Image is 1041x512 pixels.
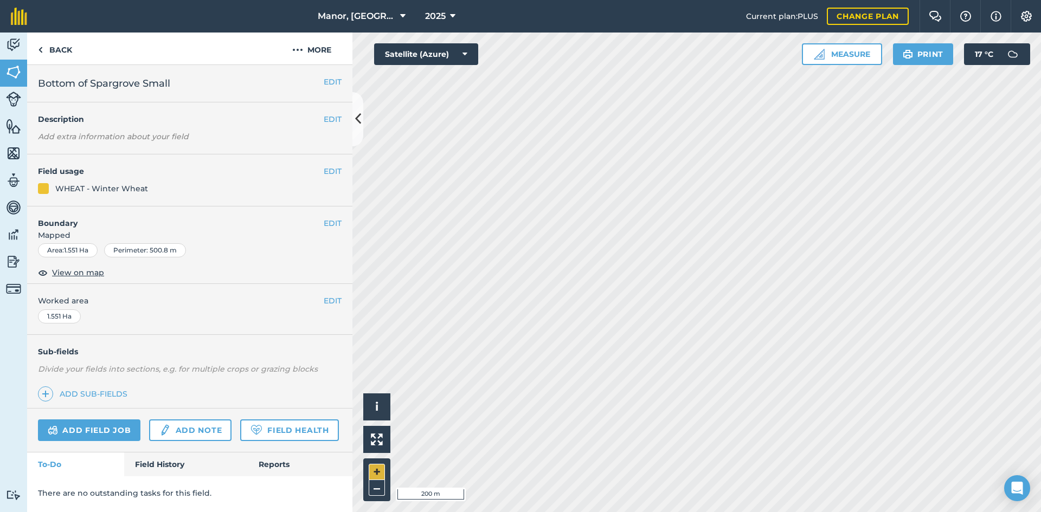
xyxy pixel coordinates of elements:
span: 17 ° C [975,43,993,65]
h4: Description [38,113,342,125]
img: svg+xml;base64,PD94bWwgdmVyc2lvbj0iMS4wIiBlbmNvZGluZz0idXRmLTgiPz4KPCEtLSBHZW5lcmF0b3I6IEFkb2JlIE... [1002,43,1024,65]
button: More [271,33,352,64]
a: Reports [248,452,352,476]
span: 2025 [425,10,446,23]
a: Back [27,33,83,64]
img: svg+xml;base64,PD94bWwgdmVyc2lvbj0iMS4wIiBlbmNvZGluZz0idXRmLTgiPz4KPCEtLSBHZW5lcmF0b3I6IEFkb2JlIE... [6,199,21,216]
img: svg+xml;base64,PHN2ZyB4bWxucz0iaHR0cDovL3d3dy53My5vcmcvMjAwMC9zdmciIHdpZHRoPSIxOCIgaGVpZ2h0PSIyNC... [38,266,48,279]
button: Satellite (Azure) [374,43,478,65]
img: svg+xml;base64,PHN2ZyB4bWxucz0iaHR0cDovL3d3dy53My5vcmcvMjAwMC9zdmciIHdpZHRoPSIyMCIgaGVpZ2h0PSIyNC... [292,43,303,56]
div: Perimeter : 500.8 m [104,243,186,257]
a: Add field job [38,419,140,441]
img: svg+xml;base64,PD94bWwgdmVyc2lvbj0iMS4wIiBlbmNvZGluZz0idXRmLTgiPz4KPCEtLSBHZW5lcmF0b3I6IEFkb2JlIE... [6,92,21,107]
button: EDIT [324,165,342,177]
img: svg+xml;base64,PHN2ZyB4bWxucz0iaHR0cDovL3d3dy53My5vcmcvMjAwMC9zdmciIHdpZHRoPSI1NiIgaGVpZ2h0PSI2MC... [6,64,21,80]
button: EDIT [324,217,342,229]
button: EDIT [324,76,342,88]
img: Two speech bubbles overlapping with the left bubble in the forefront [929,11,942,22]
div: Open Intercom Messenger [1004,475,1030,501]
a: Add sub-fields [38,386,132,401]
img: svg+xml;base64,PHN2ZyB4bWxucz0iaHR0cDovL3d3dy53My5vcmcvMjAwMC9zdmciIHdpZHRoPSIxOSIgaGVpZ2h0PSIyNC... [903,48,913,61]
span: Manor, [GEOGRAPHIC_DATA], [GEOGRAPHIC_DATA] [318,10,396,23]
img: svg+xml;base64,PD94bWwgdmVyc2lvbj0iMS4wIiBlbmNvZGluZz0idXRmLTgiPz4KPCEtLSBHZW5lcmF0b3I6IEFkb2JlIE... [159,424,171,437]
img: Four arrows, one pointing top left, one top right, one bottom right and the last bottom left [371,433,383,445]
span: Mapped [27,229,352,241]
img: fieldmargin Logo [11,8,27,25]
a: Field Health [240,419,338,441]
button: i [363,393,390,420]
button: View on map [38,266,104,279]
a: Change plan [827,8,909,25]
button: EDIT [324,113,342,125]
a: To-Do [27,452,124,476]
img: svg+xml;base64,PHN2ZyB4bWxucz0iaHR0cDovL3d3dy53My5vcmcvMjAwMC9zdmciIHdpZHRoPSIxNCIgaGVpZ2h0PSIyNC... [42,387,49,400]
img: svg+xml;base64,PD94bWwgdmVyc2lvbj0iMS4wIiBlbmNvZGluZz0idXRmLTgiPz4KPCEtLSBHZW5lcmF0b3I6IEFkb2JlIE... [6,226,21,243]
a: Field History [124,452,247,476]
em: Divide your fields into sections, e.g. for multiple crops or grazing blocks [38,364,318,374]
button: Print [893,43,954,65]
div: 1.551 Ha [38,309,81,323]
img: svg+xml;base64,PHN2ZyB4bWxucz0iaHR0cDovL3d3dy53My5vcmcvMjAwMC9zdmciIHdpZHRoPSI1NiIgaGVpZ2h0PSI2MC... [6,145,21,161]
img: svg+xml;base64,PD94bWwgdmVyc2lvbj0iMS4wIiBlbmNvZGluZz0idXRmLTgiPz4KPCEtLSBHZW5lcmF0b3I6IEFkb2JlIE... [6,281,21,296]
em: Add extra information about your field [38,132,189,141]
img: A question mark icon [959,11,972,22]
button: Measure [802,43,882,65]
img: svg+xml;base64,PD94bWwgdmVyc2lvbj0iMS4wIiBlbmNvZGluZz0idXRmLTgiPz4KPCEtLSBHZW5lcmF0b3I6IEFkb2JlIE... [6,37,21,53]
span: Current plan : PLUS [746,10,818,22]
h4: Sub-fields [27,346,352,358]
img: A cog icon [1020,11,1033,22]
h4: Boundary [27,206,324,229]
img: svg+xml;base64,PD94bWwgdmVyc2lvbj0iMS4wIiBlbmNvZGluZz0idXRmLTgiPz4KPCEtLSBHZW5lcmF0b3I6IEFkb2JlIE... [6,254,21,270]
button: – [369,480,385,496]
span: Worked area [38,295,342,307]
span: Bottom of Spargrove Small [38,76,170,91]
span: i [375,400,378,413]
img: svg+xml;base64,PHN2ZyB4bWxucz0iaHR0cDovL3d3dy53My5vcmcvMjAwMC9zdmciIHdpZHRoPSIxNyIgaGVpZ2h0PSIxNy... [991,10,1001,23]
img: svg+xml;base64,PHN2ZyB4bWxucz0iaHR0cDovL3d3dy53My5vcmcvMjAwMC9zdmciIHdpZHRoPSI1NiIgaGVpZ2h0PSI2MC... [6,118,21,134]
button: 17 °C [964,43,1030,65]
button: EDIT [324,295,342,307]
p: There are no outstanding tasks for this field. [38,487,342,499]
img: svg+xml;base64,PHN2ZyB4bWxucz0iaHR0cDovL3d3dy53My5vcmcvMjAwMC9zdmciIHdpZHRoPSI5IiBoZWlnaHQ9IjI0Ii... [38,43,43,56]
div: WHEAT - Winter Wheat [55,183,148,195]
a: Add note [149,419,232,441]
span: View on map [52,267,104,278]
img: svg+xml;base64,PD94bWwgdmVyc2lvbj0iMS4wIiBlbmNvZGluZz0idXRmLTgiPz4KPCEtLSBHZW5lcmF0b3I6IEFkb2JlIE... [6,490,21,500]
h4: Field usage [38,165,324,177]
img: svg+xml;base64,PD94bWwgdmVyc2lvbj0iMS4wIiBlbmNvZGluZz0idXRmLTgiPz4KPCEtLSBHZW5lcmF0b3I6IEFkb2JlIE... [6,172,21,189]
img: Ruler icon [814,49,825,60]
img: svg+xml;base64,PD94bWwgdmVyc2lvbj0iMS4wIiBlbmNvZGluZz0idXRmLTgiPz4KPCEtLSBHZW5lcmF0b3I6IEFkb2JlIE... [48,424,58,437]
button: + [369,464,385,480]
div: Area : 1.551 Ha [38,243,98,257]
